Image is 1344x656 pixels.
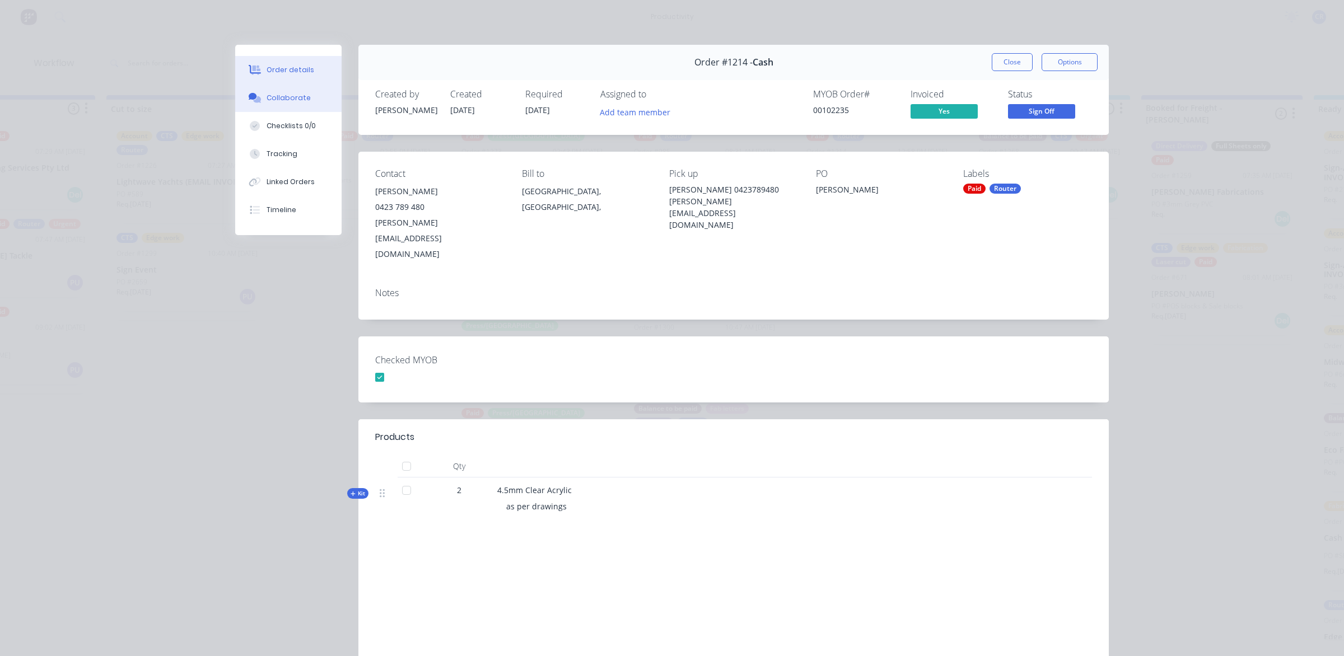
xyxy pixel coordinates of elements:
[375,430,414,444] div: Products
[522,168,651,179] div: Bill to
[235,196,342,224] button: Timeline
[375,215,504,262] div: [PERSON_NAME][EMAIL_ADDRESS][DOMAIN_NAME]
[235,112,342,140] button: Checklists 0/0
[525,89,587,100] div: Required
[450,89,512,100] div: Created
[816,184,945,199] div: [PERSON_NAME]
[375,89,437,100] div: Created by
[450,105,475,115] span: [DATE]
[267,121,316,131] div: Checklists 0/0
[990,184,1021,194] div: Router
[1008,104,1075,121] button: Sign Off
[669,168,798,179] div: Pick up
[267,177,315,187] div: Linked Orders
[497,485,572,495] span: 4.5mm Clear Acrylic
[992,53,1033,71] button: Close
[911,89,995,100] div: Invoiced
[235,84,342,112] button: Collaborate
[347,488,368,499] div: Kit
[1008,89,1092,100] div: Status
[600,104,676,119] button: Add team member
[600,89,712,100] div: Assigned to
[816,168,945,179] div: PO
[753,57,773,68] span: Cash
[267,205,296,215] div: Timeline
[669,184,798,231] div: [PERSON_NAME] 0423789480 [PERSON_NAME][EMAIL_ADDRESS][DOMAIN_NAME]
[375,199,504,215] div: 0423 789 480
[267,65,314,75] div: Order details
[375,288,1092,298] div: Notes
[525,105,550,115] span: [DATE]
[522,184,651,219] div: [GEOGRAPHIC_DATA], [GEOGRAPHIC_DATA],
[426,455,493,477] div: Qty
[963,168,1092,179] div: Labels
[963,184,986,194] div: Paid
[267,93,311,103] div: Collaborate
[267,149,297,159] div: Tracking
[813,89,897,100] div: MYOB Order #
[235,140,342,168] button: Tracking
[1008,104,1075,118] span: Sign Off
[594,104,676,119] button: Add team member
[813,104,897,116] div: 00102235
[375,168,504,179] div: Contact
[522,184,651,215] div: [GEOGRAPHIC_DATA], [GEOGRAPHIC_DATA],
[375,104,437,116] div: [PERSON_NAME]
[1042,53,1098,71] button: Options
[235,56,342,84] button: Order details
[694,57,753,68] span: Order #1214 -
[351,489,365,498] span: Kit
[457,484,461,496] span: 2
[375,353,515,367] label: Checked MYOB
[235,168,342,196] button: Linked Orders
[375,184,504,262] div: [PERSON_NAME]0423 789 480[PERSON_NAME][EMAIL_ADDRESS][DOMAIN_NAME]
[911,104,978,118] span: Yes
[506,501,567,512] span: as per drawings
[375,184,504,199] div: [PERSON_NAME]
